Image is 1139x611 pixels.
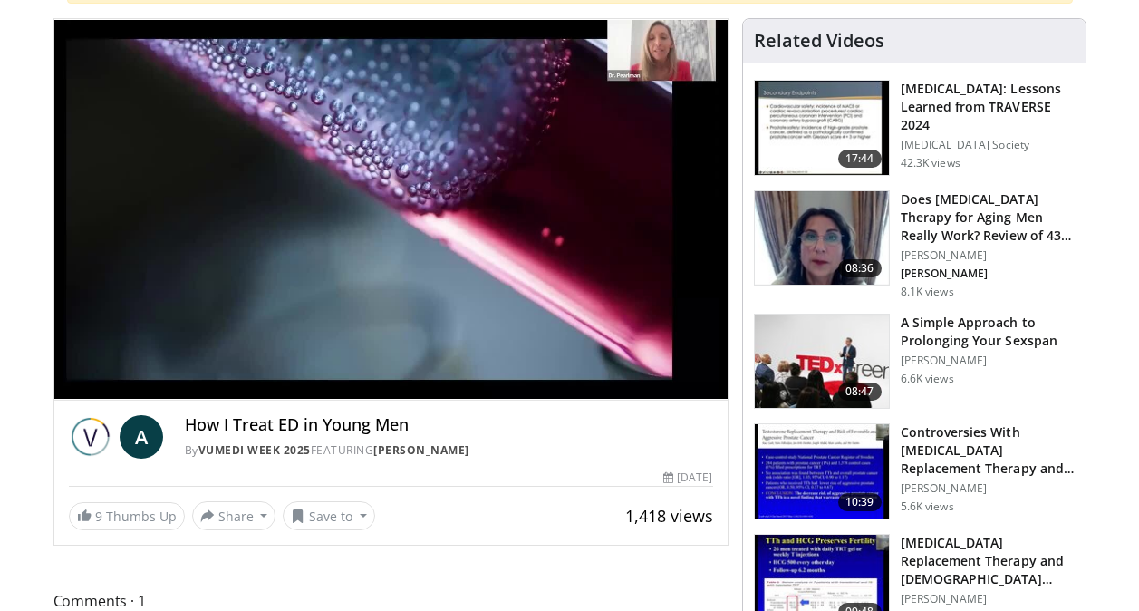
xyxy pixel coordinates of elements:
span: 9 [95,508,102,525]
span: 08:47 [838,383,882,401]
span: 1,418 views [625,505,713,527]
button: Save to [283,501,375,530]
img: 4d4bce34-7cbb-4531-8d0c-5308a71d9d6c.150x105_q85_crop-smart_upscale.jpg [755,191,889,286]
div: [DATE] [663,470,712,486]
p: [PERSON_NAME] [901,354,1075,368]
h3: A Simple Approach to Prolonging Your Sexspan [901,314,1075,350]
h3: [MEDICAL_DATA] Replacement Therapy and [DEMOGRAPHIC_DATA] Fertility [901,534,1075,588]
img: c4bd4661-e278-4c34-863c-57c104f39734.150x105_q85_crop-smart_upscale.jpg [755,315,889,409]
div: By FEATURING [185,442,713,459]
a: A [120,415,163,459]
h4: How I Treat ED in Young Men [185,415,713,435]
button: Share [192,501,276,530]
p: [PERSON_NAME] [901,267,1075,281]
a: 10:39 Controversies With [MEDICAL_DATA] Replacement Therapy and [MEDICAL_DATA] Can… [PERSON_NAME]... [754,423,1075,519]
h3: Does [MEDICAL_DATA] Therapy for Aging Men Really Work? Review of 43 St… [901,190,1075,245]
span: 10:39 [838,493,882,511]
p: [MEDICAL_DATA] Society [901,138,1075,152]
a: 17:44 [MEDICAL_DATA]: Lessons Learned from TRAVERSE 2024 [MEDICAL_DATA] Society 42.3K views [754,80,1075,176]
video-js: Video Player [54,19,728,401]
a: Vumedi Week 2025 [198,442,311,458]
span: 08:36 [838,259,882,277]
p: [PERSON_NAME] [901,481,1075,496]
a: 08:47 A Simple Approach to Prolonging Your Sexspan [PERSON_NAME] 6.6K views [754,314,1075,410]
p: 6.6K views [901,372,954,386]
p: [PERSON_NAME] [901,592,1075,606]
p: 8.1K views [901,285,954,299]
img: 1317c62a-2f0d-4360-bee0-b1bff80fed3c.150x105_q85_crop-smart_upscale.jpg [755,81,889,175]
h3: [MEDICAL_DATA]: Lessons Learned from TRAVERSE 2024 [901,80,1075,134]
span: 17:44 [838,150,882,168]
a: 08:36 Does [MEDICAL_DATA] Therapy for Aging Men Really Work? Review of 43 St… [PERSON_NAME] [PERS... [754,190,1075,299]
a: [PERSON_NAME] [373,442,469,458]
h4: Related Videos [754,30,884,52]
h3: Controversies With [MEDICAL_DATA] Replacement Therapy and [MEDICAL_DATA] Can… [901,423,1075,478]
a: 9 Thumbs Up [69,502,185,530]
img: Vumedi Week 2025 [69,415,112,459]
img: 418933e4-fe1c-4c2e-be56-3ce3ec8efa3b.150x105_q85_crop-smart_upscale.jpg [755,424,889,519]
p: 42.3K views [901,156,960,170]
p: [PERSON_NAME] [901,248,1075,263]
p: 5.6K views [901,499,954,514]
